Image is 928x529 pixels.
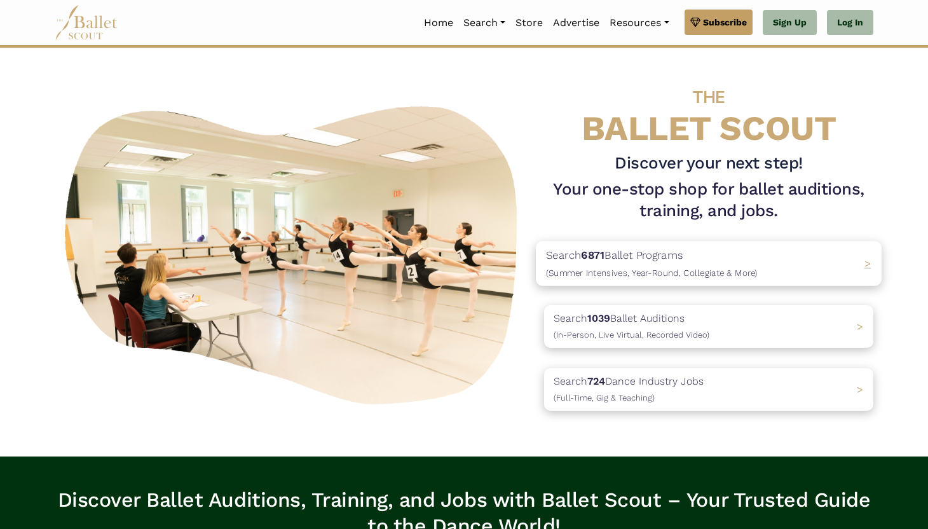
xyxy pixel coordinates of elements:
[544,153,873,174] h3: Discover your next step!
[693,86,725,107] span: THE
[510,10,548,36] a: Store
[544,179,873,222] h1: Your one-stop shop for ballet auditions, training, and jobs.
[554,373,704,406] p: Search Dance Industry Jobs
[763,10,817,36] a: Sign Up
[587,375,605,387] b: 724
[690,15,700,29] img: gem.svg
[864,257,871,270] span: >
[554,393,655,402] span: (Full-Time, Gig & Teaching)
[548,10,604,36] a: Advertise
[55,92,534,412] img: A group of ballerinas talking to each other in a ballet studio
[546,268,758,278] span: (Summer Intensives, Year-Round, Collegiate & More)
[419,10,458,36] a: Home
[857,320,863,333] span: >
[857,383,863,395] span: >
[554,330,709,340] span: (In-Person, Live Virtual, Recorded Video)
[581,249,604,261] b: 6871
[703,15,747,29] span: Subscribe
[587,312,610,324] b: 1039
[827,10,873,36] a: Log In
[604,10,674,36] a: Resources
[458,10,510,36] a: Search
[544,305,873,348] a: Search1039Ballet Auditions(In-Person, Live Virtual, Recorded Video) >
[544,73,873,148] h4: BALLET SCOUT
[546,247,758,281] p: Search Ballet Programs
[554,310,709,343] p: Search Ballet Auditions
[685,10,753,35] a: Subscribe
[544,368,873,411] a: Search724Dance Industry Jobs(Full-Time, Gig & Teaching) >
[544,242,873,285] a: Search6871Ballet Programs(Summer Intensives, Year-Round, Collegiate & More)>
